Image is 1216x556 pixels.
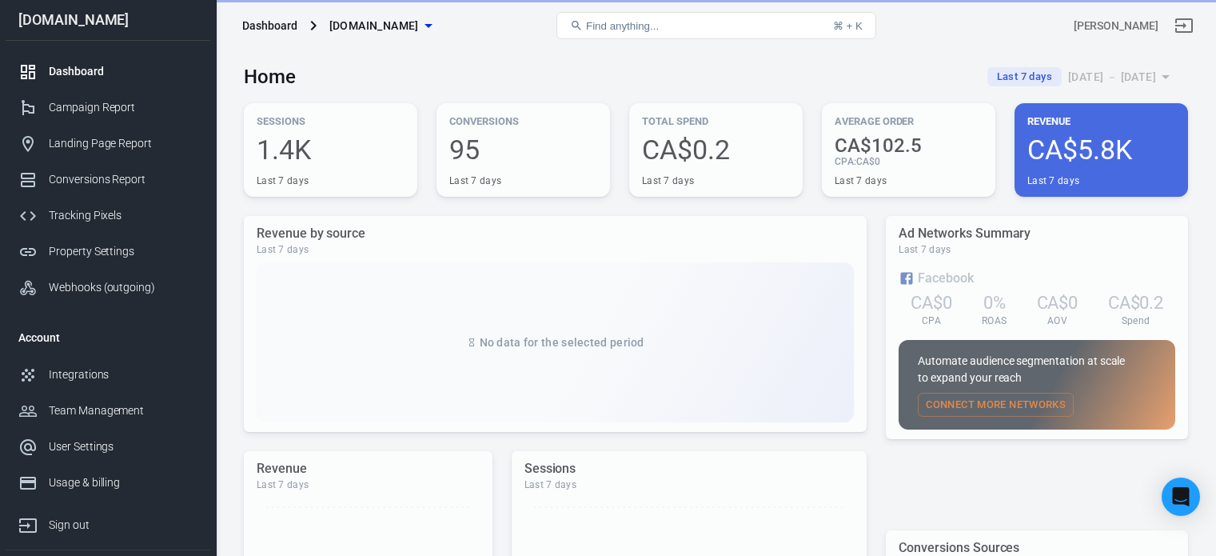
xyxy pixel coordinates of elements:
[6,90,210,126] a: Campaign Report
[49,474,197,491] div: Usage & billing
[329,16,419,36] span: taniatheherbalist.com
[6,162,210,198] a: Conversions Report
[49,402,197,419] div: Team Management
[244,66,296,88] h3: Home
[49,438,197,455] div: User Settings
[6,393,210,429] a: Team Management
[6,318,210,357] li: Account
[49,171,197,188] div: Conversions Report
[49,207,197,224] div: Tracking Pixels
[49,517,197,534] div: Sign out
[6,13,210,27] div: [DOMAIN_NAME]
[1074,18,1158,34] div: Account id: C21CTY1k
[49,366,197,383] div: Integrations
[586,20,659,32] span: Find anything...
[1162,478,1200,516] div: Open Intercom Messenger
[6,126,210,162] a: Landing Page Report
[833,20,863,32] div: ⌘ + K
[49,279,197,296] div: Webhooks (outgoing)
[6,501,210,543] a: Sign out
[49,63,197,80] div: Dashboard
[1165,6,1203,45] a: Sign out
[6,54,210,90] a: Dashboard
[556,12,876,39] button: Find anything...⌘ + K
[323,11,438,41] button: [DOMAIN_NAME]
[242,18,297,34] div: Dashboard
[6,357,210,393] a: Integrations
[6,270,210,306] a: Webhooks (outgoing)
[6,465,210,501] a: Usage & billing
[49,99,197,116] div: Campaign Report
[49,135,197,152] div: Landing Page Report
[6,198,210,234] a: Tracking Pixels
[6,234,210,270] a: Property Settings
[6,429,210,465] a: User Settings
[49,243,197,260] div: Property Settings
